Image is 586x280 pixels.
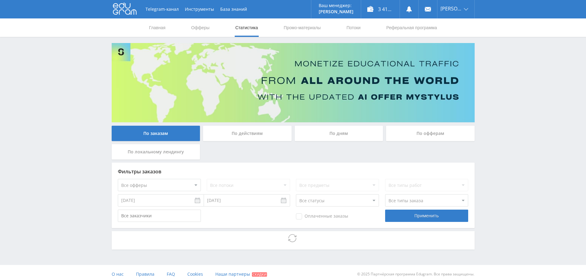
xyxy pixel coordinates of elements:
span: Скидки [252,272,267,277]
div: Применить [385,210,468,222]
span: Cookies [187,271,203,277]
div: По локальному лендингу [112,144,200,160]
p: Ваш менеджер: [319,3,353,8]
img: Banner [112,43,475,122]
a: Главная [149,18,166,37]
span: О нас [112,271,124,277]
a: Офферы [191,18,210,37]
a: Реферальная программа [386,18,438,37]
span: [PERSON_NAME] [440,6,462,11]
div: Фильтры заказов [118,169,468,174]
span: Оплаченные заказы [296,213,348,219]
span: Наши партнеры [215,271,250,277]
div: По дням [295,126,383,141]
input: Все заказчики [118,210,201,222]
div: По заказам [112,126,200,141]
div: По действиям [203,126,292,141]
a: Потоки [346,18,361,37]
span: FAQ [167,271,175,277]
a: Статистика [235,18,259,37]
p: [PERSON_NAME] [319,9,353,14]
span: Правила [136,271,154,277]
div: По офферам [386,126,475,141]
a: Промо-материалы [283,18,321,37]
